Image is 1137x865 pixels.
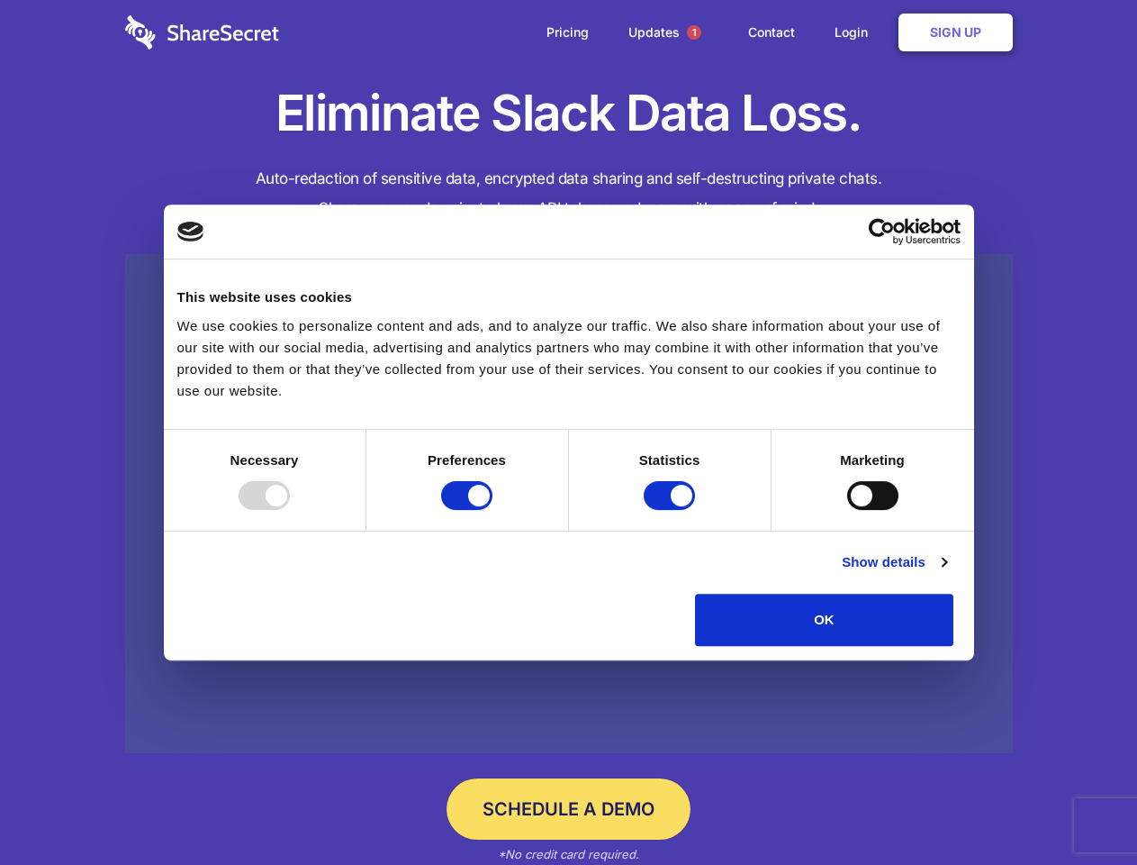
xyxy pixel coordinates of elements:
a: Show details [842,551,946,573]
h1: Eliminate Slack Data Loss. [125,81,1013,146]
h4: Auto-redaction of sensitive data, encrypted data sharing and self-destructing private chats. Shar... [125,164,1013,223]
a: Usercentrics Cookiebot - opens in a new window [803,218,961,245]
span: 1 [687,25,701,40]
button: OK [695,594,953,646]
a: Schedule a Demo [447,778,690,840]
strong: Statistics [639,452,700,468]
a: Contact [730,5,813,60]
em: *No credit card required. [498,847,639,861]
a: Pricing [528,5,607,60]
div: We use cookies to personalize content and ads, and to analyze our traffic. We also share informat... [177,315,961,402]
a: Login [817,5,895,60]
div: This website uses cookies [177,287,961,308]
strong: Preferences [428,452,506,468]
strong: Necessary [230,452,299,468]
a: Sign Up [898,14,1013,51]
a: Wistia video thumbnail [125,254,1013,754]
strong: Marketing [840,452,905,468]
img: logo-wordmark-white-trans-d4663122ce5f474addd5e946df7df03e33cb6a1c49d2221995e7729f52c070b2.svg [125,15,279,50]
img: logo [177,222,204,241]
